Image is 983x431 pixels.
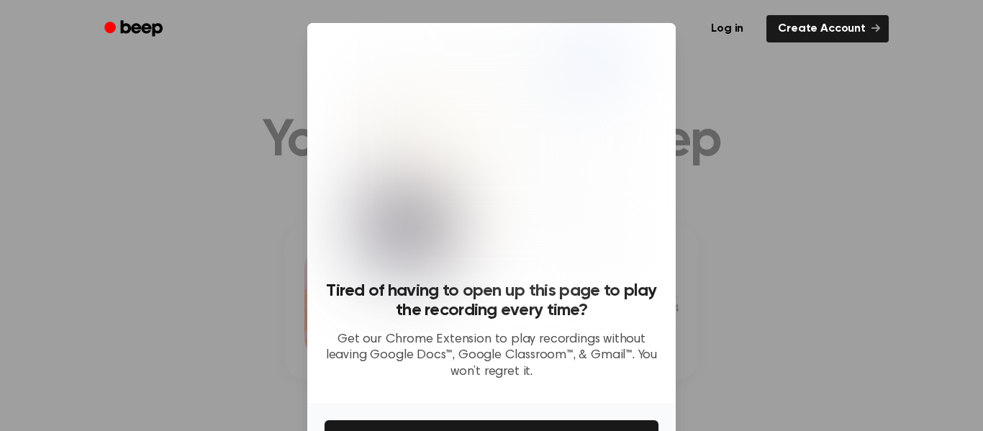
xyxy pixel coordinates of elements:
p: Get our Chrome Extension to play recordings without leaving Google Docs™, Google Classroom™, & Gm... [325,332,658,381]
a: Log in [697,12,758,45]
a: Beep [94,15,176,43]
h3: Tired of having to open up this page to play the recording every time? [325,281,658,320]
img: Beep extension in action [358,40,625,273]
a: Create Account [766,15,889,42]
